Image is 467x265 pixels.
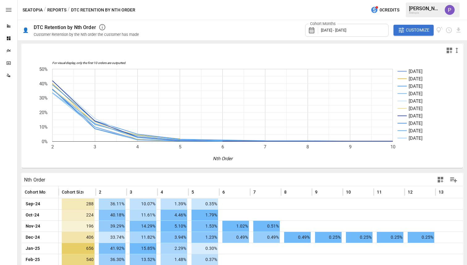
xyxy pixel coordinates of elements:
span: 1.48% [161,254,187,265]
div: A chart. [22,57,458,168]
button: Sort [382,188,391,196]
span: 13 [439,189,444,195]
span: 196 [62,221,95,232]
span: 2 [99,189,101,195]
button: Sort [133,188,141,196]
span: 224 [62,210,95,220]
button: Sort [351,188,360,196]
button: Sort [102,188,111,196]
text: 40% [39,81,48,87]
button: Sort [84,188,93,196]
text: 0% [42,139,48,144]
text: [DATE] [409,121,423,126]
text: [DATE] [409,83,423,89]
span: 1.39% [161,199,187,209]
div: [PERSON_NAME] [409,6,441,11]
span: 1.53% [191,221,218,232]
span: 36.11% [99,199,125,209]
span: 11.61% [130,210,156,220]
button: Sort [164,188,172,196]
span: 5.10% [161,221,187,232]
span: Dec-24 [25,232,41,243]
span: 406 [62,232,95,243]
span: 39.29% [99,221,125,232]
img: Prateek Batra [445,5,455,15]
span: 15.85% [130,243,156,254]
span: [DATE] - [DATE] [321,28,346,32]
button: Reports [47,6,66,14]
text: [DATE] [409,113,423,119]
span: 33.74% [99,232,125,243]
text: 10% [39,124,48,130]
span: 11 [377,189,382,195]
label: Cohort Months [309,21,337,27]
span: 6 [222,189,225,195]
text: 8 [306,144,309,150]
button: Manage Columns [447,173,461,187]
button: Prateek Batra [441,1,458,19]
span: Jan-25 [25,243,41,254]
text: 7 [264,144,266,150]
span: Customize [406,26,429,34]
button: Sort [444,188,453,196]
div: / [44,6,46,14]
text: 50% [39,66,48,72]
text: 20% [39,110,48,115]
span: 41.92% [99,243,125,254]
text: 4 [136,144,139,150]
span: Cohort Size [62,189,85,195]
div: Nth Order [24,177,45,183]
text: [DATE] [409,69,423,74]
button: Sort [195,188,203,196]
text: 10 [390,144,395,150]
span: 0.25% [377,232,403,243]
span: 3.94% [161,232,187,243]
span: 0.37% [191,254,218,265]
text: 2 [51,144,54,150]
text: 6 [221,144,224,150]
span: 4 [161,189,163,195]
button: Sort [318,188,327,196]
span: 288 [62,199,95,209]
span: 10 [346,189,351,195]
text: 9 [349,144,351,150]
span: 0.51% [253,221,280,232]
button: Seatopia [23,6,43,14]
span: 3 [130,189,132,195]
span: 0.30% [191,243,218,254]
text: [DATE] [409,135,423,141]
span: 0.49% [284,232,311,243]
span: 8 [284,189,287,195]
text: [DATE] [409,91,423,96]
span: 1.02% [222,221,249,232]
button: Sort [47,188,55,196]
text: For visual display, only the first 10 orders are outputted. [52,61,126,65]
span: 36.30% [99,254,125,265]
button: Schedule report [445,27,452,34]
text: [DATE] [409,98,423,104]
span: 2.29% [161,243,187,254]
text: 3 [94,144,96,150]
span: Cohort Month [25,189,52,195]
div: Customer Retention by the Nth order the customer has made [34,32,139,37]
span: 1.79% [191,210,218,220]
button: Sort [413,188,422,196]
button: Sort [225,188,234,196]
span: 13.52% [130,254,156,265]
span: 4.46% [161,210,187,220]
span: 7 [253,189,256,195]
span: 12 [408,189,413,195]
span: 14.29% [130,221,156,232]
span: 0.25% [408,232,434,243]
span: 540 [62,254,95,265]
span: Oct-24 [25,210,40,220]
span: 0.25% [346,232,372,243]
span: 9 [315,189,318,195]
span: 0.35% [191,199,218,209]
div: / [68,6,70,14]
span: 11.82% [130,232,156,243]
span: 10.07% [130,199,156,209]
button: Download report [455,27,462,34]
text: [DATE] [409,128,423,134]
